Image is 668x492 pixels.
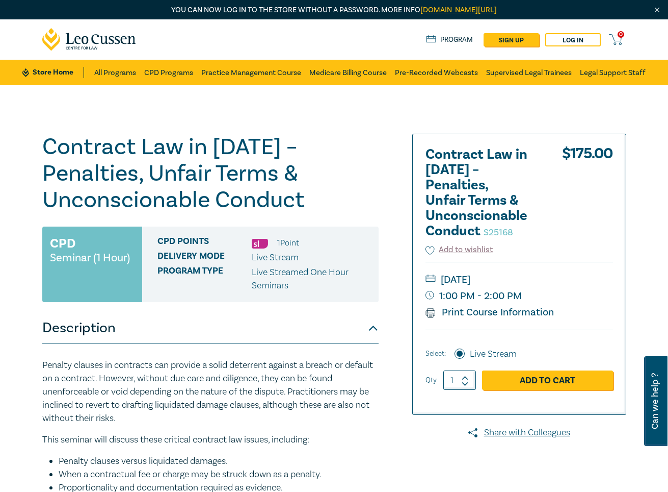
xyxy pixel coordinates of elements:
[618,31,624,38] span: 0
[653,6,661,14] img: Close
[650,362,660,440] span: Can we help ?
[425,375,437,386] label: Qty
[144,60,193,85] a: CPD Programs
[425,288,613,304] small: 1:00 PM - 2:00 PM
[42,359,379,425] p: Penalty clauses in contracts can provide a solid deterrent against a breach or default on a contr...
[309,60,387,85] a: Medicare Billing Course
[425,272,613,288] small: [DATE]
[59,468,379,481] li: When a contractual fee or charge may be struck down as a penalty.
[443,371,476,390] input: 1
[426,34,473,45] a: Program
[157,266,252,292] span: Program type
[50,234,75,253] h3: CPD
[470,348,517,361] label: Live Stream
[201,60,301,85] a: Practice Management Course
[420,5,497,15] a: [DOMAIN_NAME][URL]
[562,147,613,244] div: $ 175.00
[94,60,136,85] a: All Programs
[425,306,554,319] a: Print Course Information
[545,33,601,46] a: Log in
[22,67,84,78] a: Store Home
[252,266,371,292] p: Live Streamed One Hour Seminars
[59,455,379,468] li: Penalty clauses versus liquidated damages.
[42,5,626,16] p: You can now log in to the store without a password. More info
[425,147,538,239] h2: Contract Law in [DATE] – Penalties, Unfair Terms & Unconscionable Conduct
[157,236,252,250] span: CPD Points
[42,433,379,447] p: This seminar will discuss these critical contract law issues, including:
[486,60,572,85] a: Supervised Legal Trainees
[412,426,626,439] a: Share with Colleagues
[277,236,299,250] li: 1 Point
[252,239,268,249] img: Substantive Law
[252,252,299,263] span: Live Stream
[580,60,646,85] a: Legal Support Staff
[42,313,379,343] button: Description
[482,371,613,390] a: Add to Cart
[395,60,478,85] a: Pre-Recorded Webcasts
[42,134,379,213] h1: Contract Law in [DATE] – Penalties, Unfair Terms & Unconscionable Conduct
[157,251,252,264] span: Delivery Mode
[484,227,513,238] small: S25168
[425,244,493,256] button: Add to wishlist
[425,348,446,359] span: Select:
[50,253,130,263] small: Seminar (1 Hour)
[484,33,539,46] a: sign up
